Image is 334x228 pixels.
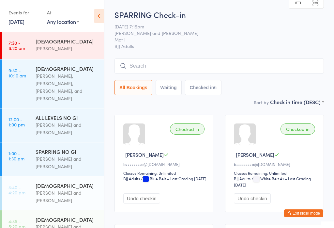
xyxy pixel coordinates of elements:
time: 1:00 - 1:30 pm [8,151,24,161]
div: b••••••••a@[DOMAIN_NAME] [123,161,206,167]
a: 9:30 -10:10 am[DEMOGRAPHIC_DATA][PERSON_NAME], [PERSON_NAME], [PERSON_NAME], and [PERSON_NAME] [2,59,104,108]
div: [PERSON_NAME] [36,45,99,52]
a: 3:40 -4:20 pm[DEMOGRAPHIC_DATA][PERSON_NAME] and [PERSON_NAME] [2,176,104,210]
div: [DEMOGRAPHIC_DATA] [36,38,99,45]
div: At [47,7,79,18]
div: Classes Remaining: Unlimited [123,170,206,176]
label: Sort by [254,99,269,106]
div: [PERSON_NAME] and [PERSON_NAME] [36,121,99,136]
button: Exit kiosk mode [284,209,323,217]
div: Events for [8,7,40,18]
button: All Bookings [114,80,152,95]
div: [PERSON_NAME], [PERSON_NAME], [PERSON_NAME], and [PERSON_NAME] [36,72,99,102]
div: b••••••••a@[DOMAIN_NAME] [234,161,317,167]
input: Search [114,58,324,73]
div: Classes Remaining: Unlimited [234,170,317,176]
div: SPARRING NO GI [36,148,99,155]
div: [DEMOGRAPHIC_DATA] [36,216,99,223]
span: / Blue Belt – Last Grading [DATE] [141,176,206,181]
div: [PERSON_NAME] and [PERSON_NAME] [36,155,99,170]
a: [DATE] [8,18,24,25]
time: 7:30 - 8:20 am [8,40,25,51]
a: 1:00 -1:30 pmSPARRING NO GI[PERSON_NAME] and [PERSON_NAME] [2,142,104,176]
div: Check in time (DESC) [270,98,324,106]
div: 6 [214,85,217,90]
button: Checked in6 [185,80,222,95]
span: [PERSON_NAME] [236,151,274,158]
span: BJJ Adults [114,43,324,49]
button: Undo checkin [234,193,271,204]
div: ALL LEVELS NO GI [36,114,99,121]
time: 3:40 - 4:20 pm [8,185,25,195]
span: / White Belt #1 – Last Grading [DATE] [234,176,311,187]
time: 9:30 - 10:10 am [8,68,26,78]
div: BJJ Adults [234,176,250,181]
div: BJJ Adults [123,176,140,181]
button: Waiting [156,80,182,95]
a: 12:00 -1:00 pmALL LEVELS NO GI[PERSON_NAME] and [PERSON_NAME] [2,108,104,142]
time: 12:00 - 1:00 pm [8,117,25,127]
span: [PERSON_NAME] [125,151,164,158]
div: [DEMOGRAPHIC_DATA] [36,65,99,72]
span: [DATE] 7:15pm [114,23,314,30]
div: Checked in [281,123,315,135]
div: Checked in [170,123,205,135]
span: [PERSON_NAME] and [PERSON_NAME] [114,30,314,36]
span: Mat 1 [114,36,314,43]
div: [PERSON_NAME] and [PERSON_NAME] [36,189,99,204]
div: Any location [47,18,79,25]
a: 7:30 -8:20 am[DEMOGRAPHIC_DATA][PERSON_NAME] [2,32,104,59]
div: [DEMOGRAPHIC_DATA] [36,182,99,189]
h2: SPARRING Check-in [114,9,324,20]
button: Undo checkin [123,193,160,204]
